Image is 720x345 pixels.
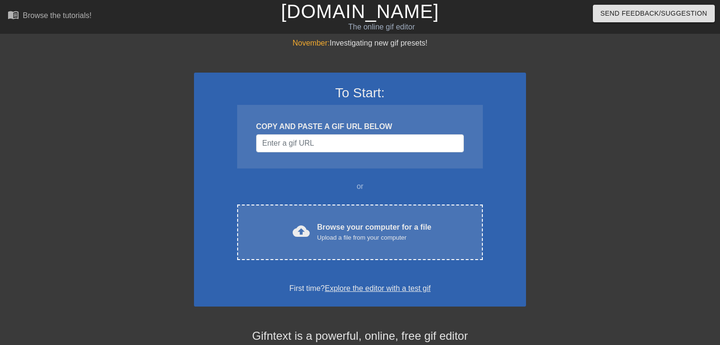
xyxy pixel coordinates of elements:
[194,37,526,49] div: Investigating new gif presets!
[8,9,92,24] a: Browse the tutorials!
[245,21,518,33] div: The online gif editor
[600,8,707,19] span: Send Feedback/Suggestion
[206,283,514,294] div: First time?
[23,11,92,19] div: Browse the tutorials!
[317,222,432,242] div: Browse your computer for a file
[293,223,310,240] span: cloud_upload
[8,9,19,20] span: menu_book
[325,284,431,292] a: Explore the editor with a test gif
[593,5,715,22] button: Send Feedback/Suggestion
[194,329,526,343] h4: Gifntext is a powerful, online, free gif editor
[293,39,330,47] span: November:
[206,85,514,101] h3: To Start:
[317,233,432,242] div: Upload a file from your computer
[219,181,501,192] div: or
[281,1,439,22] a: [DOMAIN_NAME]
[256,121,464,132] div: COPY AND PASTE A GIF URL BELOW
[256,134,464,152] input: Username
